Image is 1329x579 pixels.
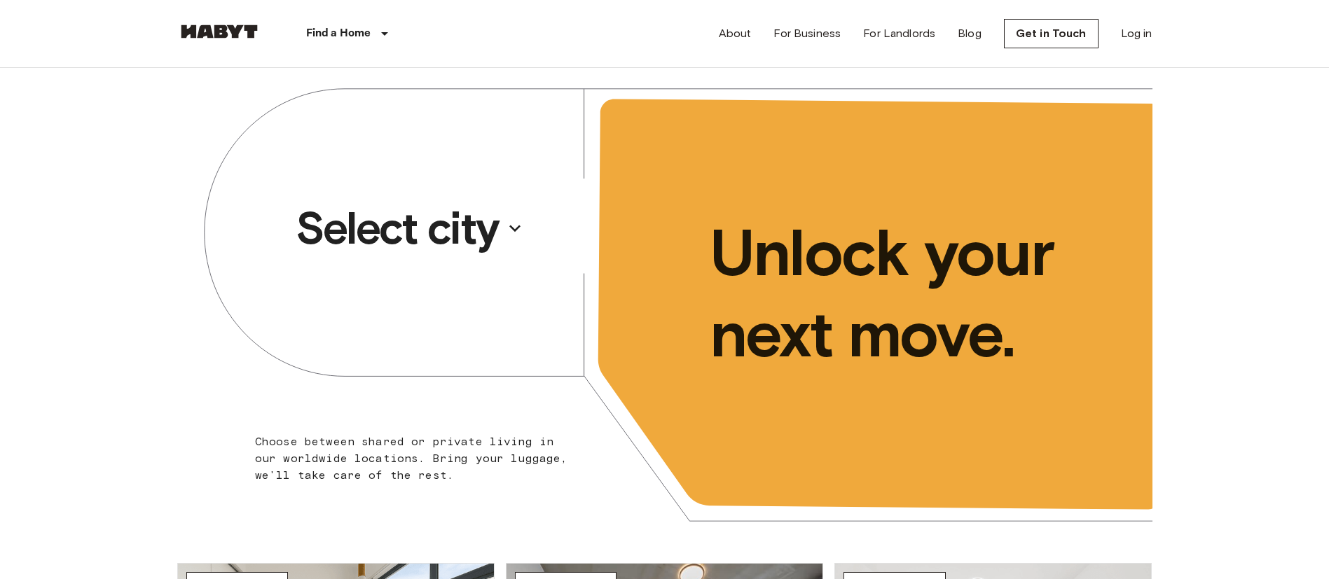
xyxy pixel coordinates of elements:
a: Get in Touch [1004,19,1099,48]
a: Blog [958,25,982,42]
p: Unlock your next move. [710,212,1130,375]
a: For Landlords [863,25,935,42]
p: Find a Home [306,25,371,42]
a: Log in [1121,25,1152,42]
button: Select city [290,196,530,260]
a: For Business [773,25,841,42]
p: Choose between shared or private living in our worldwide locations. Bring your luggage, we'll tak... [255,433,577,484]
img: Habyt [177,25,261,39]
a: About [719,25,752,42]
p: Select city [296,200,499,256]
